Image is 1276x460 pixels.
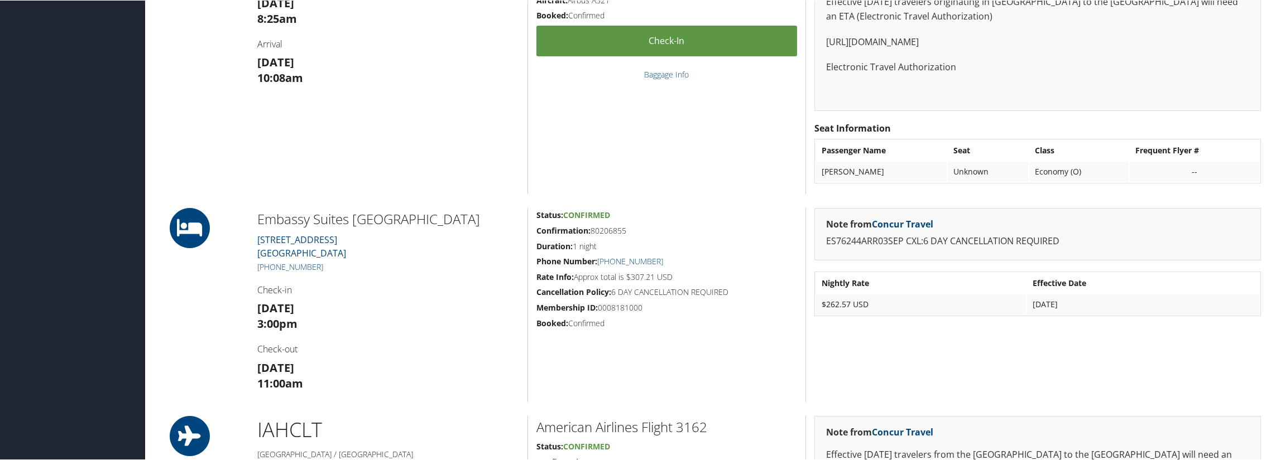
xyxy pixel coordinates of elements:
[597,255,663,266] a: [PHONE_NUMBER]
[816,161,947,181] td: [PERSON_NAME]
[1027,294,1259,314] td: [DATE]
[826,234,1249,248] p: ES76244ARR03SEP CXL:6 DAY CANCELLATION REQUIRED
[1130,140,1259,160] th: Frequent Flyer #
[826,60,1249,74] p: Electronic Travel Authorization
[872,217,933,230] a: Concur Travel
[1029,140,1129,160] th: Class
[257,233,346,259] a: [STREET_ADDRESS][GEOGRAPHIC_DATA]
[536,240,798,251] h5: 1 night
[536,271,574,282] strong: Rate Info:
[536,440,563,451] strong: Status:
[536,9,568,20] strong: Booked:
[536,9,798,21] h5: Confirmed
[257,70,303,85] strong: 10:08am
[563,440,610,451] span: Confirmed
[1029,161,1129,181] td: Economy (O)
[257,360,294,375] strong: [DATE]
[257,11,297,26] strong: 8:25am
[1027,273,1259,293] th: Effective Date
[257,54,294,69] strong: [DATE]
[816,273,1026,293] th: Nightly Rate
[536,225,591,235] strong: Confirmation:
[257,448,519,459] h5: [GEOGRAPHIC_DATA] / [GEOGRAPHIC_DATA]
[257,209,519,228] h2: Embassy Suites [GEOGRAPHIC_DATA]
[644,69,689,79] a: Baggage Info
[536,317,568,328] strong: Booked:
[816,140,947,160] th: Passenger Name
[563,209,610,220] span: Confirmed
[536,25,798,56] a: Check-in
[257,342,519,355] h4: Check-out
[536,417,798,436] h2: American Airlines Flight 3162
[536,286,611,297] strong: Cancellation Policy:
[948,140,1028,160] th: Seat
[536,209,563,220] strong: Status:
[826,425,933,438] strong: Note from
[257,261,323,272] a: [PHONE_NUMBER]
[257,375,303,390] strong: 11:00am
[257,415,519,443] h1: IAH CLT
[536,271,798,282] h5: Approx total is $307.21 USD
[536,317,798,328] h5: Confirmed
[872,425,933,438] a: Concur Travel
[816,294,1026,314] td: $262.57 USD
[948,161,1028,181] td: Unknown
[536,302,798,313] h5: 0008181000
[826,217,933,230] strong: Note from
[257,300,294,315] strong: [DATE]
[257,37,519,50] h4: Arrival
[257,283,519,296] h4: Check-in
[536,302,598,312] strong: Membership ID:
[257,316,298,331] strong: 3:00pm
[536,240,573,251] strong: Duration:
[826,35,1249,49] p: [URL][DOMAIN_NAME]
[536,255,597,266] strong: Phone Number:
[536,225,798,236] h5: 80206855
[814,122,891,134] strong: Seat Information
[1135,166,1254,176] div: --
[536,286,798,297] h5: 6 DAY CANCELLATION REQUIRED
